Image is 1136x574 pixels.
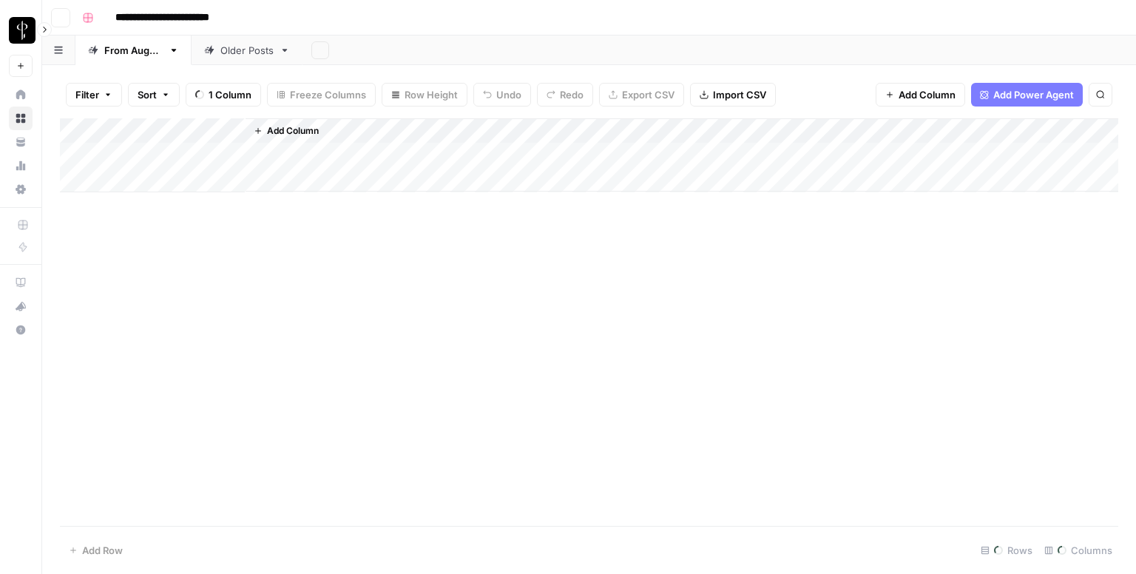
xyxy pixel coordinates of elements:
div: Older Posts [220,43,274,58]
a: Your Data [9,130,33,154]
button: Add Column [876,83,965,107]
span: Undo [496,87,521,102]
span: Import CSV [713,87,766,102]
span: Sort [138,87,157,102]
div: From [DATE] [104,43,163,58]
div: What's new? [10,295,32,317]
button: Workspace: LP Production Workloads [9,12,33,49]
button: Freeze Columns [267,83,376,107]
button: Add Power Agent [971,83,1083,107]
a: AirOps Academy [9,271,33,294]
button: Help + Support [9,318,33,342]
button: Filter [66,83,122,107]
span: Add Row [82,543,123,558]
a: Settings [9,178,33,201]
span: Add Column [267,124,319,138]
a: From [DATE] [75,36,192,65]
a: Older Posts [192,36,302,65]
span: Filter [75,87,99,102]
button: What's new? [9,294,33,318]
button: Import CSV [690,83,776,107]
span: Redo [560,87,584,102]
span: Export CSV [622,87,674,102]
button: Add Row [60,538,132,562]
button: Undo [473,83,531,107]
span: Add Power Agent [993,87,1074,102]
span: Row Height [405,87,458,102]
a: Usage [9,154,33,178]
div: Rows [975,538,1038,562]
div: Columns [1038,538,1118,562]
button: Add Column [248,121,325,141]
span: 1 Column [209,87,251,102]
button: Row Height [382,83,467,107]
button: 1 Column [186,83,261,107]
button: Sort [128,83,180,107]
button: Redo [537,83,593,107]
button: Export CSV [599,83,684,107]
span: Freeze Columns [290,87,366,102]
a: Home [9,83,33,107]
img: LP Production Workloads Logo [9,17,35,44]
a: Browse [9,107,33,130]
span: Add Column [899,87,956,102]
